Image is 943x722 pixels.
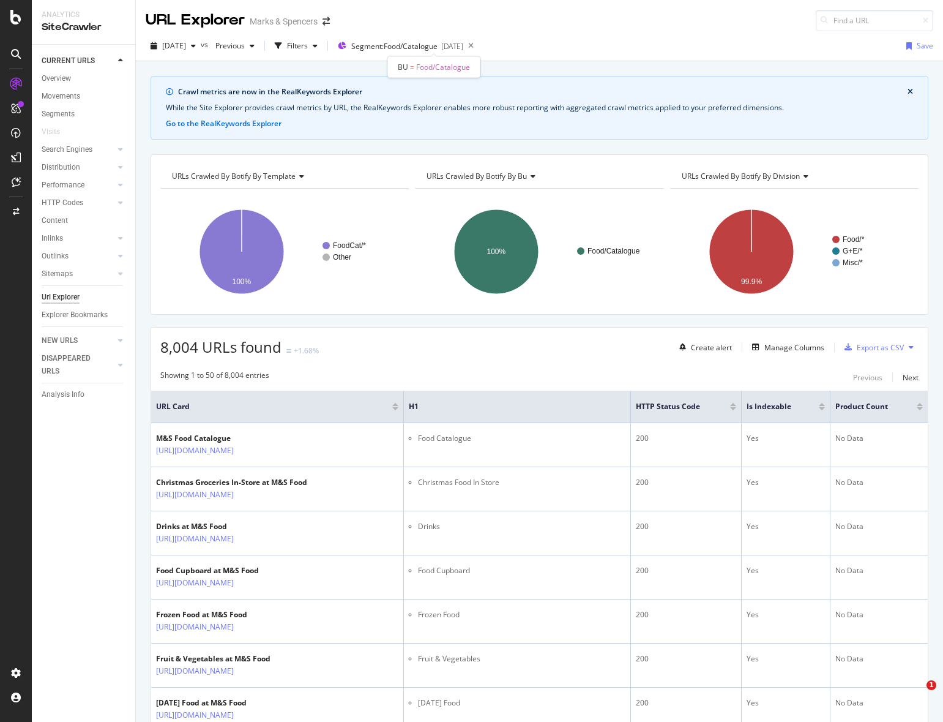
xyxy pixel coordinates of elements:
div: Christmas Groceries In-Store at M&S Food [156,477,307,488]
div: Yes [747,609,825,620]
a: [URL][DOMAIN_NAME] [156,489,234,501]
a: Performance [42,179,114,192]
div: Marks & Spencers [250,15,318,28]
div: Yes [747,653,825,664]
div: URL Explorer [146,10,245,31]
a: Analysis Info [42,388,127,401]
div: Sitemaps [42,268,73,280]
li: Frozen Food [418,609,625,620]
a: [URL][DOMAIN_NAME] [156,577,234,589]
li: Food Cupboard [418,565,625,576]
div: arrow-right-arrow-left [322,17,330,26]
div: Content [42,214,68,227]
div: info banner [151,76,928,140]
a: Visits [42,126,72,138]
text: 100% [233,277,252,286]
a: Url Explorer [42,291,127,304]
span: vs [201,39,211,50]
span: Segment: Food/Catalogue [351,41,438,51]
a: NEW URLS [42,334,114,347]
li: Food Catalogue [418,433,625,444]
a: CURRENT URLS [42,55,114,67]
a: Outlinks [42,250,114,263]
div: 200 [636,521,736,532]
iframe: Intercom live chat [901,680,931,710]
div: Analytics [42,10,125,20]
a: DISAPPEARED URLS [42,352,114,378]
div: NEW URLS [42,334,78,347]
button: Segment:Food/Catalogue[DATE] [333,36,463,56]
a: [URL][DOMAIN_NAME] [156,621,234,633]
a: Sitemaps [42,268,114,280]
div: [DATE] Food at M&S Food [156,698,287,709]
button: Filters [270,36,322,56]
a: [URL][DOMAIN_NAME] [156,665,234,677]
button: Previous [211,36,259,56]
span: BU [398,62,408,72]
div: M&S Food Catalogue [156,433,287,444]
button: Previous [853,370,882,385]
div: [DATE] [441,41,463,51]
span: URL Card [156,401,389,412]
a: Explorer Bookmarks [42,309,127,322]
button: close banner [904,84,916,100]
text: Food/Catalogue [587,247,640,255]
button: [DATE] [146,36,201,56]
button: Save [901,36,933,56]
div: Yes [747,698,825,709]
div: 200 [636,653,736,664]
div: DISAPPEARED URLS [42,352,103,378]
div: Performance [42,179,84,192]
div: Save [917,40,933,51]
span: URLs Crawled By Botify By division [682,171,800,181]
div: Frozen Food at M&S Food [156,609,287,620]
span: 1 [926,680,936,690]
div: No Data [835,433,923,444]
div: No Data [835,698,923,709]
text: Other [333,253,351,261]
a: [URL][DOMAIN_NAME] [156,445,234,457]
a: Distribution [42,161,114,174]
h4: URLs Crawled By Botify By template [170,167,398,186]
div: Outlinks [42,250,69,263]
span: = [410,62,414,72]
div: 200 [636,433,736,444]
div: Manage Columns [764,342,824,353]
span: 2025 Oct. 11th [162,40,186,51]
div: +1.68% [294,345,319,356]
a: Movements [42,90,127,103]
div: Create alert [691,342,732,353]
div: Food Cupboard at M&S Food [156,565,287,576]
a: HTTP Codes [42,197,114,209]
img: Equal [286,349,291,353]
div: Segments [42,108,75,121]
text: Misc/* [843,258,863,267]
div: While the Site Explorer provides crawl metrics by URL, the RealKeywords Explorer enables more rob... [166,102,913,113]
div: No Data [835,609,923,620]
div: Drinks at M&S Food [156,521,287,532]
div: Next [903,372,919,383]
text: 100% [487,247,506,256]
li: Christmas Food In Store [418,477,625,488]
div: Explorer Bookmarks [42,309,108,322]
div: Search Engines [42,143,92,156]
text: Food/* [843,235,865,244]
svg: A chart. [670,198,919,305]
div: No Data [835,477,923,488]
div: Filters [287,40,308,51]
li: Fruit & Vegetables [418,653,625,664]
text: 99.9% [741,277,762,286]
span: H1 [409,401,607,412]
div: Visits [42,126,60,138]
div: 200 [636,698,736,709]
a: Overview [42,72,127,85]
button: Manage Columns [747,340,824,355]
span: Is Indexable [747,401,800,412]
div: Yes [747,565,825,576]
div: Analysis Info [42,388,84,401]
button: Export as CSV [840,337,904,357]
a: [URL][DOMAIN_NAME] [156,709,234,721]
div: Export as CSV [857,342,904,353]
li: [DATE] Food [418,698,625,709]
a: [URL][DOMAIN_NAME] [156,533,234,545]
